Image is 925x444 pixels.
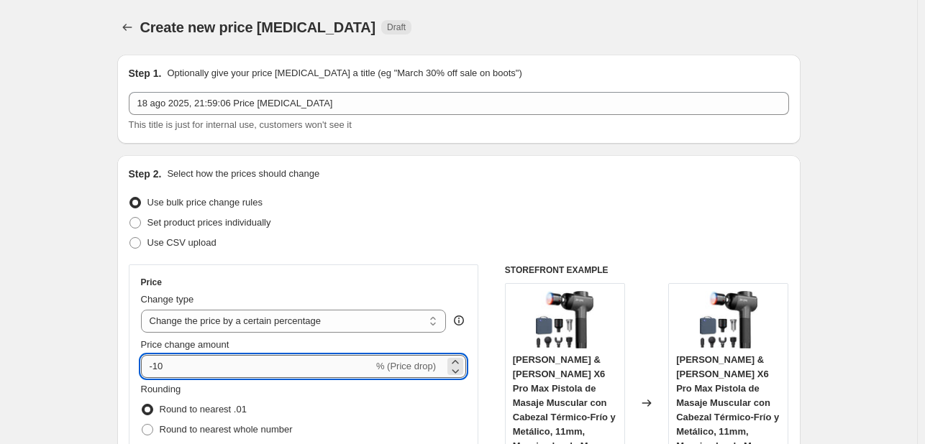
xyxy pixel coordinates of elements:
input: 30% off holiday sale [129,92,789,115]
span: Round to nearest .01 [160,404,247,415]
span: Use bulk price change rules [147,197,263,208]
span: Set product prices individually [147,217,271,228]
span: Use CSV upload [147,237,217,248]
span: % (Price drop) [376,361,436,371]
span: This title is just for internal use, customers won't see it [129,119,352,130]
h2: Step 1. [129,66,162,80]
img: 612nRGcIP7L._AC_SL1500_80x.jpg [536,291,593,348]
p: Select how the prices should change [167,167,319,181]
h2: Step 2. [129,167,162,181]
span: Draft [387,22,406,33]
img: 612nRGcIP7L._AC_SL1500_80x.jpg [700,291,757,348]
button: Price change jobs [117,17,137,37]
span: Rounding [141,384,181,394]
p: Optionally give your price [MEDICAL_DATA] a title (eg "March 30% off sale on boots") [167,66,521,80]
span: Change type [141,294,194,305]
input: -15 [141,355,373,378]
div: help [452,313,466,328]
span: Price change amount [141,339,229,350]
h3: Price [141,277,162,288]
span: Create new price [MEDICAL_DATA] [140,19,376,35]
h6: STOREFRONT EXAMPLE [505,264,789,276]
span: Round to nearest whole number [160,424,293,435]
